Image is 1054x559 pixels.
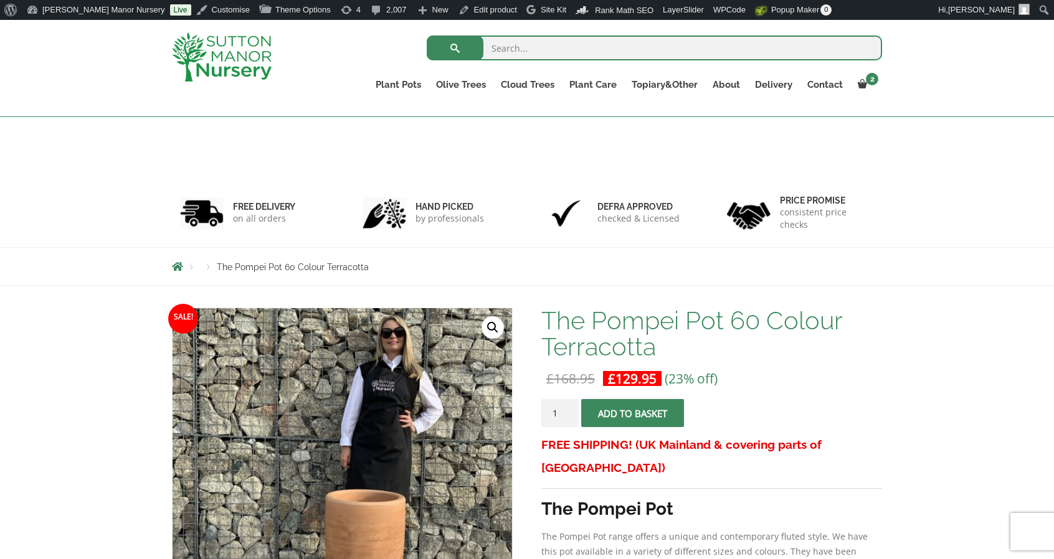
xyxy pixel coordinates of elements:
[727,194,771,232] img: 4.jpg
[665,370,718,387] span: (23% off)
[493,76,562,93] a: Cloud Trees
[415,201,484,212] h6: hand picked
[541,5,566,14] span: Site Kit
[850,76,882,93] a: 2
[172,32,272,82] img: logo
[748,76,800,93] a: Delivery
[597,201,680,212] h6: Defra approved
[800,76,850,93] a: Contact
[233,201,295,212] h6: FREE DELIVERY
[562,76,624,93] a: Plant Care
[597,212,680,225] p: checked & Licensed
[170,4,191,16] a: Live
[217,262,369,272] span: The Pompei Pot 60 Colour Terracotta
[541,399,579,427] input: Product quantity
[608,370,615,387] span: £
[595,6,653,15] span: Rank Math SEO
[780,195,875,206] h6: Price promise
[541,308,882,360] h1: The Pompei Pot 60 Colour Terracotta
[948,5,1015,14] span: [PERSON_NAME]
[172,261,882,271] nav: Breadcrumbs
[541,433,882,479] h3: FREE SHIPPING! (UK Mainland & covering parts of [GEOGRAPHIC_DATA])
[866,73,878,85] span: 2
[363,197,406,229] img: 2.jpg
[608,370,657,387] bdi: 129.95
[541,499,673,519] strong: The Pompei Pot
[780,206,875,231] p: consistent price checks
[180,197,224,229] img: 1.jpg
[233,212,295,225] p: on all orders
[482,316,504,339] a: View full-screen image gallery
[368,76,429,93] a: Plant Pots
[429,76,493,93] a: Olive Trees
[546,370,554,387] span: £
[820,4,832,16] span: 0
[427,35,882,60] input: Search...
[705,76,748,93] a: About
[546,370,595,387] bdi: 168.95
[168,304,198,334] span: Sale!
[544,197,588,229] img: 3.jpg
[415,212,484,225] p: by professionals
[624,76,705,93] a: Topiary&Other
[581,399,684,427] button: Add to basket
